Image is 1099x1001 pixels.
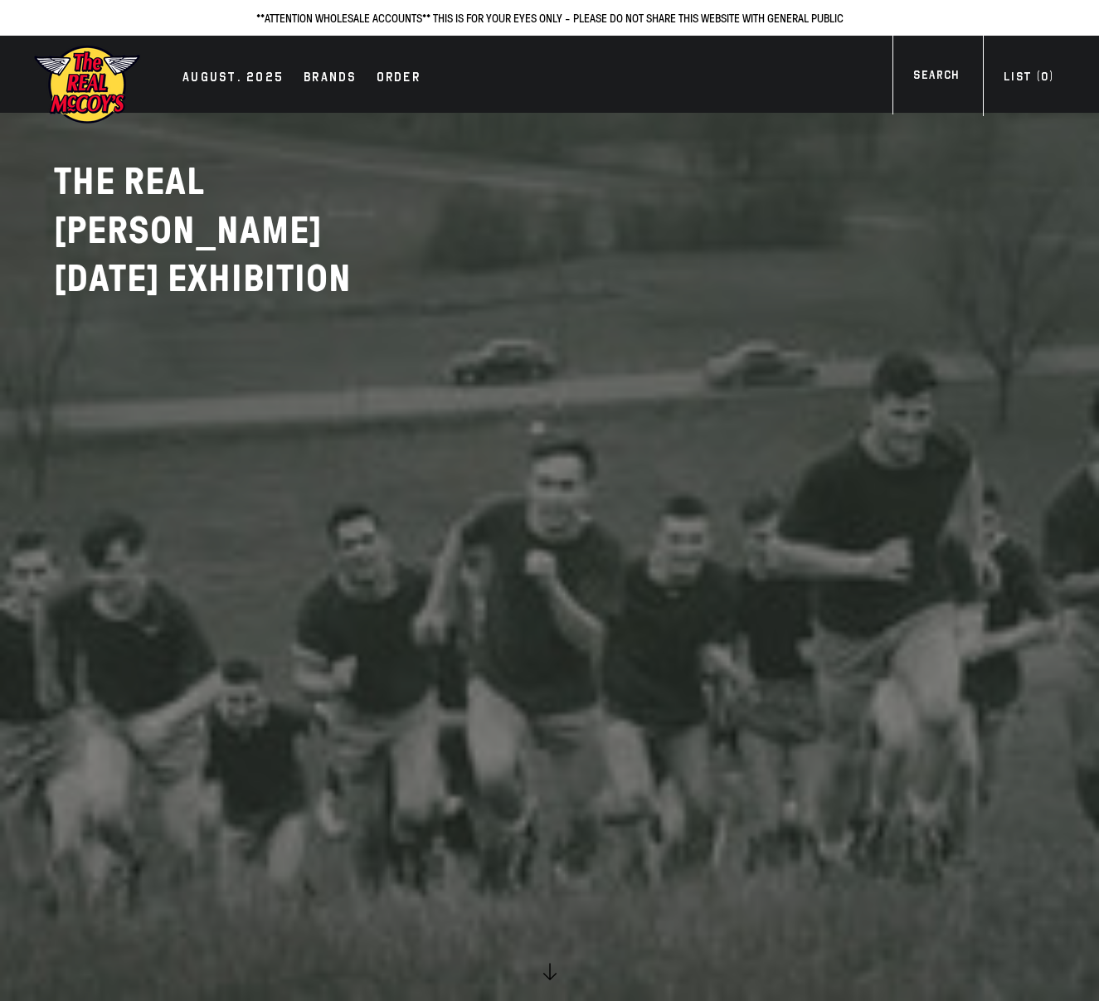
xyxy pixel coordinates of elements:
div: AUGUST. 2025 [182,67,284,90]
img: mccoys-exhibition [33,44,141,125]
p: **ATTENTION WHOLESALE ACCOUNTS** THIS IS FOR YOUR EYES ONLY - PLEASE DO NOT SHARE THIS WEBSITE WI... [17,8,1082,27]
div: Brands [304,67,357,90]
a: Search [892,66,980,89]
a: AUGUST. 2025 [174,67,292,90]
p: [DATE] EXHIBITION [54,255,469,304]
a: List (0) [983,68,1074,90]
span: 0 [1041,70,1048,84]
h2: THE REAL [PERSON_NAME] [54,158,469,304]
div: Order [377,67,421,90]
a: Order [368,67,429,90]
div: List ( ) [1004,68,1053,90]
div: Search [913,66,959,89]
